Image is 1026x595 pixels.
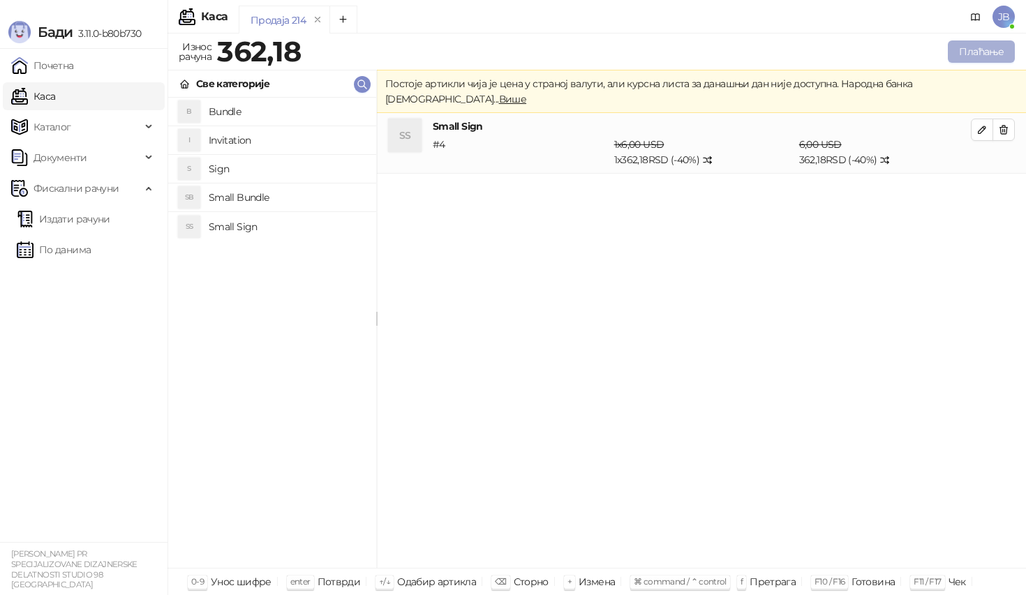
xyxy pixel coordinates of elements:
[965,6,987,28] a: Документација
[168,98,376,568] div: grid
[852,573,895,591] div: Готовина
[379,576,390,587] span: ↑/↓
[217,34,301,68] strong: 362,18
[201,11,228,22] div: Каса
[567,576,572,587] span: +
[741,576,743,587] span: f
[914,576,941,587] span: F11 / F17
[611,137,796,167] div: 1 x 362,18 RSD (- 40 %)
[34,144,87,172] span: Документи
[614,138,664,151] span: 1 x 6,00 USD
[211,573,272,591] div: Унос шифре
[796,137,974,167] div: 362,18 RSD (- 40 %)
[495,576,506,587] span: ⌫
[209,216,365,238] h4: Small Sign
[397,573,476,591] div: Одабир артикла
[385,77,913,105] span: Постоје артикли чија је цена у страној валути, али курсна листа за данашњи дан није доступна. Нар...
[815,576,845,587] span: F10 / F16
[11,52,74,80] a: Почетна
[176,38,214,66] div: Износ рачуна
[38,24,73,40] span: Бади
[948,40,1015,63] button: Плаћање
[17,205,110,233] a: Издати рачуни
[318,573,361,591] div: Потврди
[73,27,141,40] span: 3.11.0-b80b730
[992,6,1015,28] span: JB
[209,129,365,151] h4: Invitation
[750,573,796,591] div: Претрага
[579,573,615,591] div: Измена
[209,100,365,123] h4: Bundle
[799,138,842,151] span: 6,00 USD
[17,236,91,264] a: По данима
[949,573,966,591] div: Чек
[34,113,71,141] span: Каталог
[308,14,327,26] button: remove
[8,21,31,43] img: Logo
[290,576,311,587] span: enter
[430,137,611,167] div: # 4
[634,576,727,587] span: ⌘ command / ⌃ control
[514,573,549,591] div: Сторно
[433,119,971,134] h4: Small Sign
[178,186,200,209] div: SB
[209,186,365,209] h4: Small Bundle
[178,158,200,180] div: S
[34,174,119,202] span: Фискални рачуни
[191,576,204,587] span: 0-9
[178,129,200,151] div: I
[493,93,526,105] span: ...
[499,93,526,105] span: Више
[11,82,55,110] a: Каса
[11,549,137,589] small: [PERSON_NAME] PR SPECIJALIZOVANE DIZAJNERSKE DELATNOSTI STUDIO 98 [GEOGRAPHIC_DATA]
[178,100,200,123] div: B
[196,76,269,91] div: Све категорије
[329,6,357,33] button: Add tab
[209,158,365,180] h4: Sign
[388,119,422,152] div: SS
[251,13,306,28] div: Продаја 214
[178,216,200,238] div: SS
